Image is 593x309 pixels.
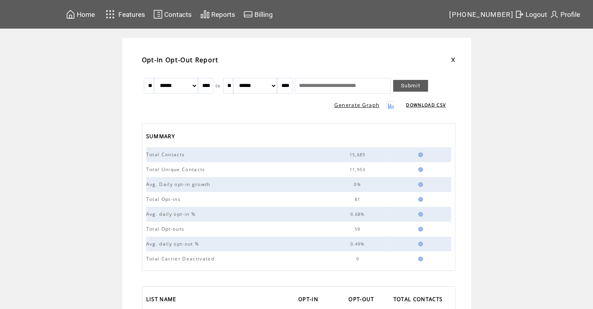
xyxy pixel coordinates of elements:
[153,9,163,19] img: contacts.svg
[416,197,423,202] img: help.gif
[243,9,253,19] img: creidtcard.svg
[146,131,177,144] span: SUMMARY
[146,151,187,158] span: Total Contacts
[118,11,145,18] span: Features
[242,8,274,20] a: Billing
[200,9,210,19] img: chart.svg
[254,11,273,18] span: Billing
[416,257,423,261] img: help.gif
[298,294,322,307] a: OPT-IN
[65,8,96,20] a: Home
[334,101,380,108] a: Generate Graph
[146,181,212,188] span: Avg. Daily opt-in growth
[350,241,367,247] span: 0.49%
[66,9,75,19] img: home.svg
[416,212,423,217] img: help.gif
[393,80,428,92] a: Submit
[350,152,368,157] span: 15,685
[355,197,363,202] span: 81
[354,182,363,187] span: 0%
[142,56,219,64] span: Opt-In Opt-Out Report
[406,102,446,108] a: DOWNLOAD CSV
[416,152,423,157] img: help.gif
[146,211,198,217] span: Avg. daily opt-in %
[449,11,513,18] span: [PHONE_NUMBER]
[152,8,193,20] a: Contacts
[216,83,221,89] span: to
[298,294,320,307] span: OPT-IN
[348,294,376,307] span: OPT-OUT
[103,8,117,21] img: features.svg
[146,240,201,247] span: Avg. daily opt-out %
[355,226,363,232] span: 59
[146,166,207,173] span: Total Unique Contacts
[350,211,367,217] span: 0.68%
[548,8,581,20] a: Profile
[416,242,423,246] img: help.gif
[77,11,95,18] span: Home
[549,9,559,19] img: profile.svg
[146,226,187,232] span: Total Opt-outs
[416,167,423,172] img: help.gif
[356,256,361,262] span: 0
[146,196,183,202] span: Total Opt-ins
[416,227,423,231] img: help.gif
[164,11,192,18] span: Contacts
[416,182,423,187] img: help.gif
[515,9,524,19] img: exit.svg
[348,294,378,307] a: OPT-OUT
[102,7,147,22] a: Features
[526,11,547,18] span: Logout
[394,294,445,307] span: TOTAL CONTACTS
[199,8,236,20] a: Reports
[394,294,447,307] a: TOTAL CONTACTS
[211,11,235,18] span: Reports
[560,11,580,18] span: Profile
[513,8,548,20] a: Logout
[146,294,178,307] span: LIST NAME
[146,255,216,262] span: Total Carrier Deactivated
[146,294,180,307] a: LIST NAME
[350,167,368,172] span: 11,953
